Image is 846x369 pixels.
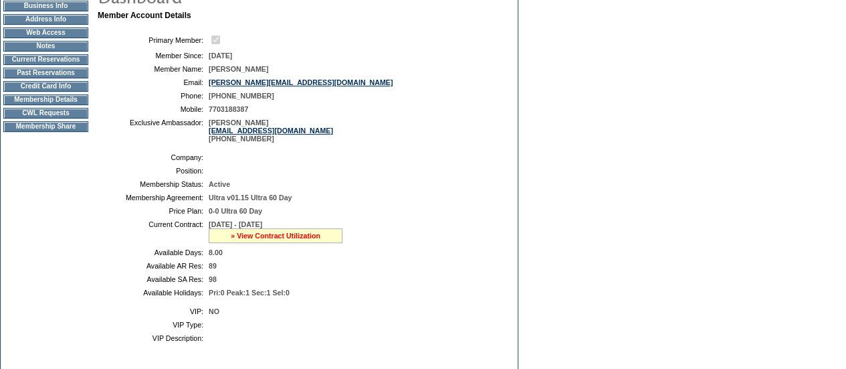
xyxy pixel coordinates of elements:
[98,11,191,20] b: Member Account Details
[103,52,203,60] td: Member Since:
[103,33,203,46] td: Primary Member:
[103,65,203,73] td: Member Name:
[209,307,219,315] span: NO
[209,65,268,73] span: [PERSON_NAME]
[103,78,203,86] td: Email:
[103,180,203,188] td: Membership Status:
[3,41,88,52] td: Notes
[103,153,203,161] td: Company:
[103,321,203,329] td: VIP Type:
[3,81,88,92] td: Credit Card Info
[103,248,203,256] td: Available Days:
[103,207,203,215] td: Price Plan:
[209,289,290,297] span: Pri:0 Peak:1 Sec:1 Sel:0
[3,68,88,78] td: Past Reservations
[209,207,262,215] span: 0-0 Ultra 60 Day
[103,119,203,143] td: Exclusive Ambassador:
[3,27,88,38] td: Web Access
[3,54,88,65] td: Current Reservations
[103,194,203,202] td: Membership Agreement:
[209,52,232,60] span: [DATE]
[209,92,274,100] span: [PHONE_NUMBER]
[209,119,333,143] span: [PERSON_NAME] [PHONE_NUMBER]
[209,127,333,135] a: [EMAIL_ADDRESS][DOMAIN_NAME]
[103,289,203,297] td: Available Holidays:
[3,14,88,25] td: Address Info
[209,220,262,228] span: [DATE] - [DATE]
[209,262,217,270] span: 89
[3,121,88,132] td: Membership Share
[103,262,203,270] td: Available AR Res:
[231,232,320,240] a: » View Contract Utilization
[209,275,217,283] span: 98
[3,108,88,119] td: CWL Requests
[3,94,88,105] td: Membership Details
[209,194,292,202] span: Ultra v01.15 Ultra 60 Day
[103,220,203,243] td: Current Contract:
[103,275,203,283] td: Available SA Res:
[209,180,230,188] span: Active
[103,92,203,100] td: Phone:
[103,334,203,342] td: VIP Description:
[209,105,248,113] span: 7703188387
[103,105,203,113] td: Mobile:
[209,78,393,86] a: [PERSON_NAME][EMAIL_ADDRESS][DOMAIN_NAME]
[3,1,88,11] td: Business Info
[209,248,223,256] span: 8.00
[103,167,203,175] td: Position:
[103,307,203,315] td: VIP:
